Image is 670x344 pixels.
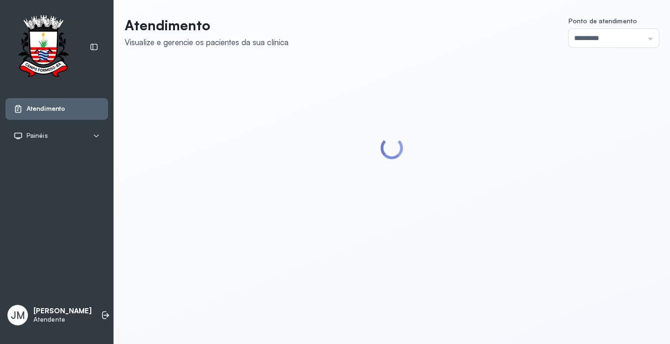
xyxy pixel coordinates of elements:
span: Painéis [27,132,48,140]
p: Atendente [33,316,92,324]
p: [PERSON_NAME] [33,307,92,316]
img: Logotipo do estabelecimento [10,15,77,80]
a: Atendimento [13,104,100,114]
span: Ponto de atendimento [569,17,637,25]
span: Atendimento [27,105,65,113]
div: Visualize e gerencie os pacientes da sua clínica [125,37,288,47]
p: Atendimento [125,17,288,34]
